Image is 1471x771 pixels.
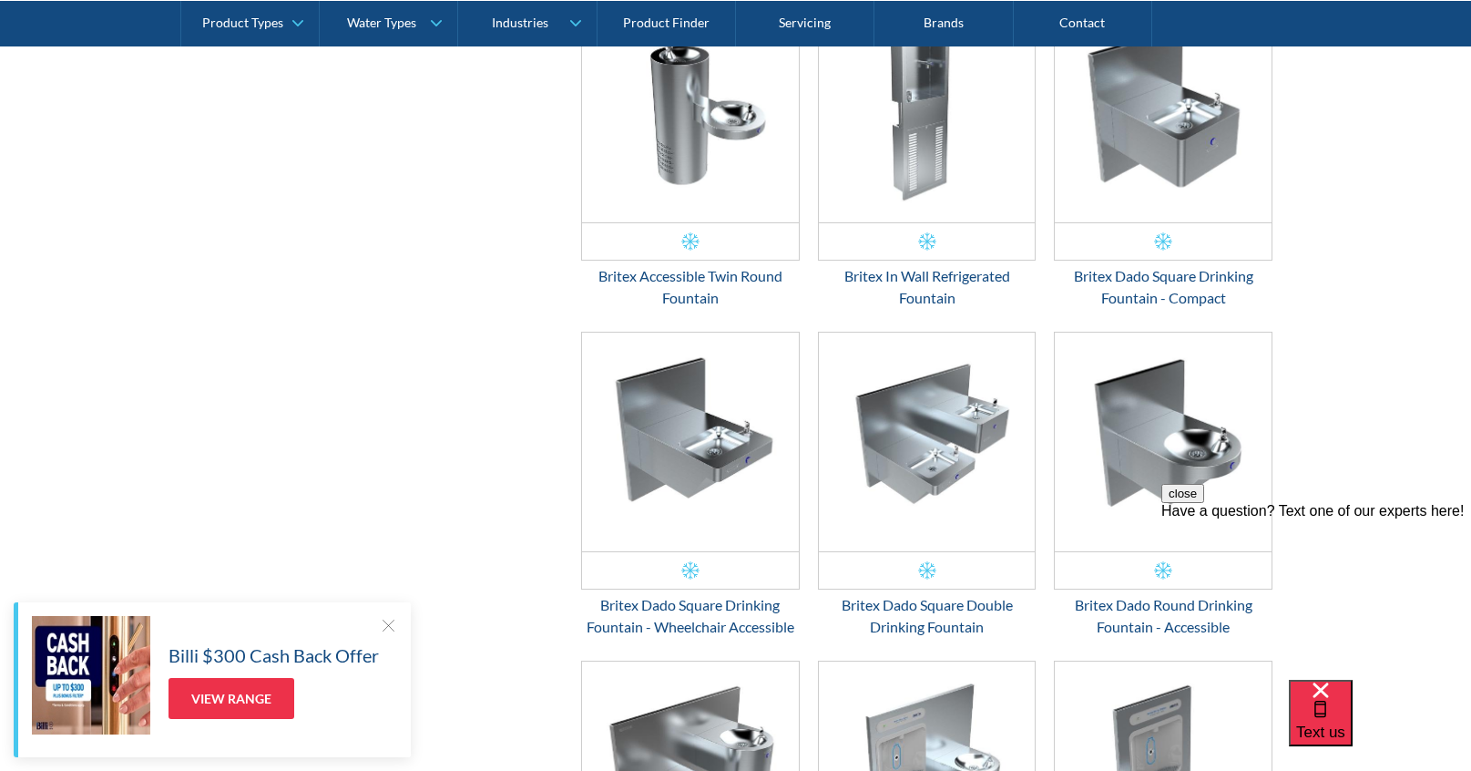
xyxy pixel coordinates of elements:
[1054,3,1272,309] a: Britex Dado Square Drinking Fountain - CompactBritex Dado Square Drinking Fountain - Compact
[581,265,800,309] div: Britex Accessible Twin Round Fountain
[581,594,800,638] div: Britex Dado Square Drinking Fountain - Wheelchair Accessible
[819,4,1036,222] img: Britex In Wall Refrigerated Fountain
[581,3,800,309] a: Britex Accessible Twin Round FountainBritex Accessible Twin Round Fountain
[581,332,800,638] a: Britex Dado Square Drinking Fountain - Wheelchair AccessibleBritex Dado Square Drinking Fountain ...
[1054,265,1272,309] div: Britex Dado Square Drinking Fountain - Compact
[818,265,1037,309] div: Britex In Wall Refrigerated Fountain
[492,15,548,30] div: Industries
[582,333,799,551] img: Britex Dado Square Drinking Fountain - Wheelchair Accessible
[32,616,150,735] img: Billi $300 Cash Back Offer
[1161,484,1471,703] iframe: podium webchat widget prompt
[202,15,283,30] div: Product Types
[819,333,1036,551] img: Britex Dado Square Double Drinking Fountain
[1054,332,1272,638] a: Britex Dado Round Drinking Fountain - AccessibleBritex Dado Round Drinking Fountain - Accessible
[1055,4,1272,222] img: Britex Dado Square Drinking Fountain - Compact
[818,3,1037,309] a: Britex In Wall Refrigerated FountainBritex In Wall Refrigerated Fountain
[347,15,416,30] div: Water Types
[818,332,1037,638] a: Britex Dado Square Double Drinking FountainBritex Dado Square Double Drinking Fountain
[1289,680,1471,771] iframe: podium webchat widget bubble
[1055,333,1272,551] img: Britex Dado Round Drinking Fountain - Accessible
[169,642,379,669] h5: Billi $300 Cash Back Offer
[1054,594,1272,638] div: Britex Dado Round Drinking Fountain - Accessible
[169,678,294,719] a: View Range
[818,594,1037,638] div: Britex Dado Square Double Drinking Fountain
[582,4,799,222] img: Britex Accessible Twin Round Fountain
